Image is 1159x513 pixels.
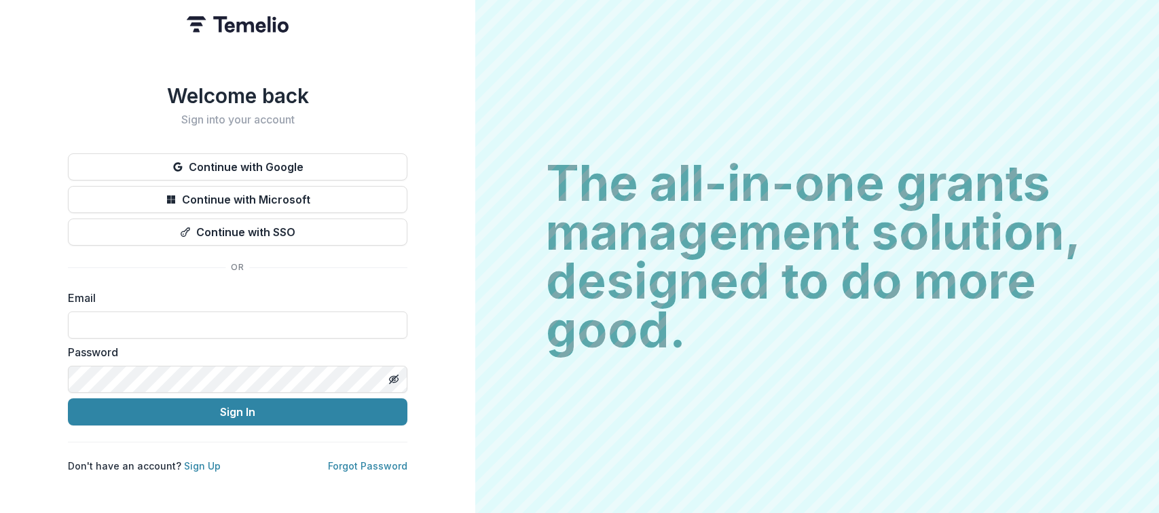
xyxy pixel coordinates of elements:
button: Sign In [68,398,407,425]
button: Continue with SSO [68,218,407,246]
button: Toggle password visibility [383,368,405,390]
a: Forgot Password [328,460,407,472]
label: Password [68,344,399,360]
h1: Welcome back [68,83,407,108]
label: Email [68,290,399,306]
button: Continue with Microsoft [68,186,407,213]
button: Continue with Google [68,153,407,180]
h2: Sign into your account [68,113,407,126]
img: Temelio [187,16,289,33]
a: Sign Up [184,460,221,472]
p: Don't have an account? [68,459,221,473]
